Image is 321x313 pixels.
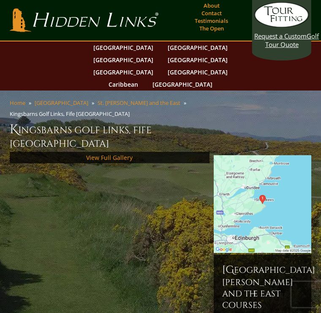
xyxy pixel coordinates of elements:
[89,41,158,54] a: [GEOGRAPHIC_DATA]
[10,99,25,107] a: Home
[148,78,217,91] a: [GEOGRAPHIC_DATA]
[98,99,180,107] a: St. [PERSON_NAME] and the East
[163,66,232,78] a: [GEOGRAPHIC_DATA]
[10,121,311,150] h1: Kingsbarns Golf Links, Fife [GEOGRAPHIC_DATA]
[89,66,158,78] a: [GEOGRAPHIC_DATA]
[10,110,133,118] li: Kingsbarns Golf Links, Fife [GEOGRAPHIC_DATA]
[86,154,133,162] a: View Full Gallery
[163,41,232,54] a: [GEOGRAPHIC_DATA]
[222,263,303,311] h6: [GEOGRAPHIC_DATA][PERSON_NAME] and the East Courses
[163,54,232,66] a: [GEOGRAPHIC_DATA]
[214,155,311,253] img: Google Map of Kingsbarns Golf Links, Fife, Scotland, United Kingdom
[197,22,226,34] a: The Open
[254,32,307,40] span: Request a Custom
[89,54,158,66] a: [GEOGRAPHIC_DATA]
[199,7,224,19] a: Contact
[193,15,230,27] a: Testimonials
[254,2,309,49] a: Request a CustomGolf Tour Quote
[35,99,88,107] a: [GEOGRAPHIC_DATA]
[104,78,142,91] a: Caribbean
